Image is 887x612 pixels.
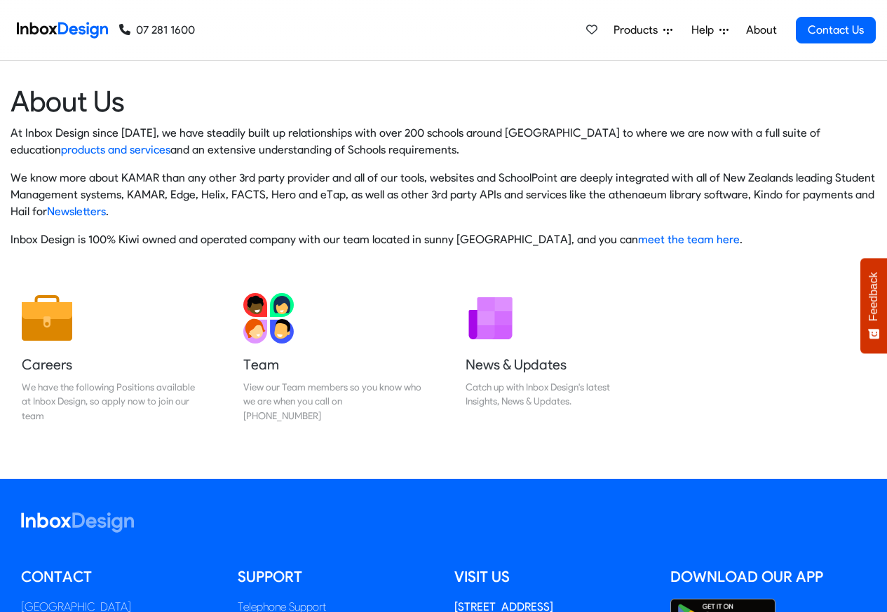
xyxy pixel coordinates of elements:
h5: Visit us [454,566,650,587]
a: Team View our Team members so you know who we are when you call on [PHONE_NUMBER] [232,282,433,434]
p: We know more about KAMAR than any other 3rd party provider and all of our tools, websites and Sch... [11,170,876,220]
span: Help [691,22,719,39]
div: Catch up with Inbox Design's latest Insights, News & Updates. [466,380,644,409]
span: Feedback [867,272,880,321]
h5: Contact [21,566,217,587]
h5: Download our App [670,566,866,587]
a: Products [608,16,678,44]
h5: News & Updates [466,355,644,374]
a: Help [686,16,734,44]
a: Newsletters [47,205,106,218]
h5: Careers [22,355,200,374]
a: Contact Us [796,17,876,43]
img: 2022_01_12_icon_newsletter.svg [466,293,516,344]
img: 2022_01_13_icon_job.svg [22,293,72,344]
h5: Support [238,566,433,587]
h5: Team [243,355,421,374]
a: meet the team here [638,233,740,246]
p: At Inbox Design since [DATE], we have steadily built up relationships with over 200 schools aroun... [11,125,876,158]
a: News & Updates Catch up with Inbox Design's latest Insights, News & Updates. [454,282,655,434]
button: Feedback - Show survey [860,258,887,353]
div: We have the following Positions available at Inbox Design, so apply now to join our team [22,380,200,423]
img: 2022_01_13_icon_team.svg [243,293,294,344]
p: Inbox Design is 100% Kiwi owned and operated company with our team located in sunny [GEOGRAPHIC_D... [11,231,876,248]
heading: About Us [11,83,876,119]
a: About [742,16,780,44]
a: Careers We have the following Positions available at Inbox Design, so apply now to join our team [11,282,211,434]
div: View our Team members so you know who we are when you call on [PHONE_NUMBER] [243,380,421,423]
a: 07 281 1600 [119,22,195,39]
a: products and services [61,143,170,156]
img: logo_inboxdesign_white.svg [21,512,134,533]
span: Products [614,22,663,39]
